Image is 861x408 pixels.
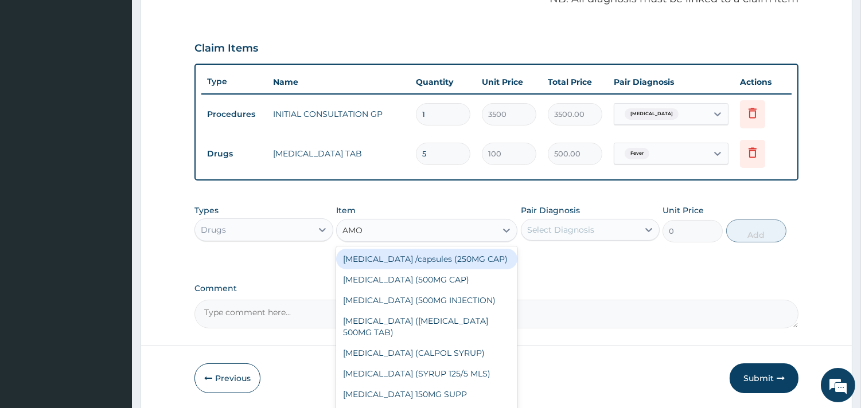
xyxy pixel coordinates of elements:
[336,269,517,290] div: [MEDICAL_DATA] (500MG CAP)
[67,128,158,244] span: We're online!
[336,384,517,405] div: [MEDICAL_DATA] 150MG SUPP
[60,64,193,79] div: Chat with us now
[6,280,219,320] textarea: Type your message and hit 'Enter'
[336,363,517,384] div: [MEDICAL_DATA] (SYRUP 125/5 MLS)
[21,57,46,86] img: d_794563401_company_1708531726252_794563401
[194,42,258,55] h3: Claim Items
[194,284,798,293] label: Comment
[336,311,517,343] div: [MEDICAL_DATA] ([MEDICAL_DATA] 500MG TAB)
[201,104,267,125] td: Procedures
[410,70,476,93] th: Quantity
[201,143,267,164] td: Drugs
[527,224,594,236] div: Select Diagnosis
[267,103,410,125] td: INITIAL CONSULTATION GP
[194,363,260,393] button: Previous
[521,205,580,216] label: Pair Diagnosis
[608,70,734,93] th: Pair Diagnosis
[734,70,792,93] th: Actions
[336,205,356,216] label: Item
[201,71,267,92] th: Type
[267,142,410,165] td: [MEDICAL_DATA] TAB
[188,6,216,33] div: Minimize live chat window
[201,224,226,236] div: Drugs
[625,108,679,120] span: [MEDICAL_DATA]
[625,148,649,159] span: Fever
[336,249,517,269] div: [MEDICAL_DATA] /capsules (250MG CAP)
[267,70,410,93] th: Name
[194,206,219,215] label: Types
[730,363,798,393] button: Submit
[476,70,542,93] th: Unit Price
[336,343,517,363] div: [MEDICAL_DATA] (CALPOL SYRUP)
[336,290,517,311] div: [MEDICAL_DATA] (500MG INJECTION)
[726,219,786,242] button: Add
[542,70,608,93] th: Total Price
[663,205,704,216] label: Unit Price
